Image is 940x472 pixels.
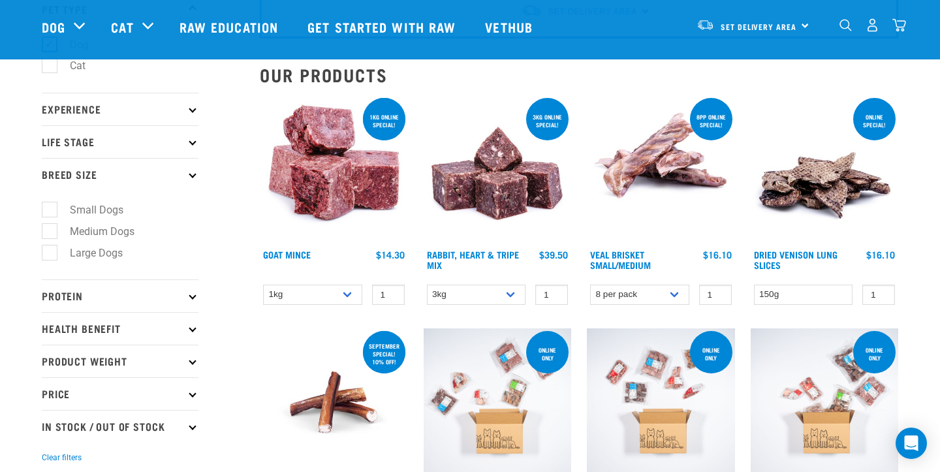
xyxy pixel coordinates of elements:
span: Set Delivery Area [721,24,796,29]
img: 1077 Wild Goat Mince 01 [260,95,408,244]
label: Large Dogs [49,245,128,261]
div: 1kg online special! [363,107,405,134]
div: Online Only [526,340,569,368]
img: user.png [866,18,879,32]
div: Online Only [690,340,732,368]
a: Rabbit, Heart & Tripe Mix [427,252,519,267]
button: Clear filters [42,452,82,464]
p: Breed Size [42,158,198,191]
div: 8pp online special! [690,107,732,134]
img: 1175 Rabbit Heart Tripe Mix 01 [424,95,572,244]
a: Dried Venison Lung Slices [754,252,838,267]
label: Small Dogs [49,202,129,218]
img: home-icon@2x.png [892,18,906,32]
img: van-moving.png [697,19,714,31]
p: Life Stage [42,125,198,158]
a: Cat [111,17,133,37]
p: Health Benefit [42,312,198,345]
div: ONLINE SPECIAL! [853,107,896,134]
label: Medium Dogs [49,223,140,240]
div: $16.10 [866,249,895,260]
input: 1 [535,285,568,305]
label: Cat [49,57,91,74]
a: Dog [42,17,65,37]
a: Goat Mince [263,252,311,257]
div: $14.30 [376,249,405,260]
input: 1 [699,285,732,305]
a: Raw Education [166,1,294,53]
input: 1 [372,285,405,305]
a: Veal Brisket Small/Medium [590,252,651,267]
div: September special! 10% off! [363,336,405,371]
div: $39.50 [539,249,568,260]
a: Vethub [472,1,549,53]
a: Get started with Raw [294,1,472,53]
div: $16.10 [703,249,732,260]
p: In Stock / Out Of Stock [42,410,198,443]
div: Online Only [853,340,896,368]
p: Protein [42,279,198,312]
p: Price [42,377,198,410]
input: 1 [862,285,895,305]
div: Open Intercom Messenger [896,428,927,459]
img: 1207 Veal Brisket 4pp 01 [587,95,735,244]
img: 1304 Venison Lung Slices 01 [751,95,899,244]
img: home-icon-1@2x.png [839,19,852,31]
h2: Our Products [260,65,898,85]
p: Experience [42,93,198,125]
p: Product Weight [42,345,198,377]
div: 3kg online special! [526,107,569,134]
